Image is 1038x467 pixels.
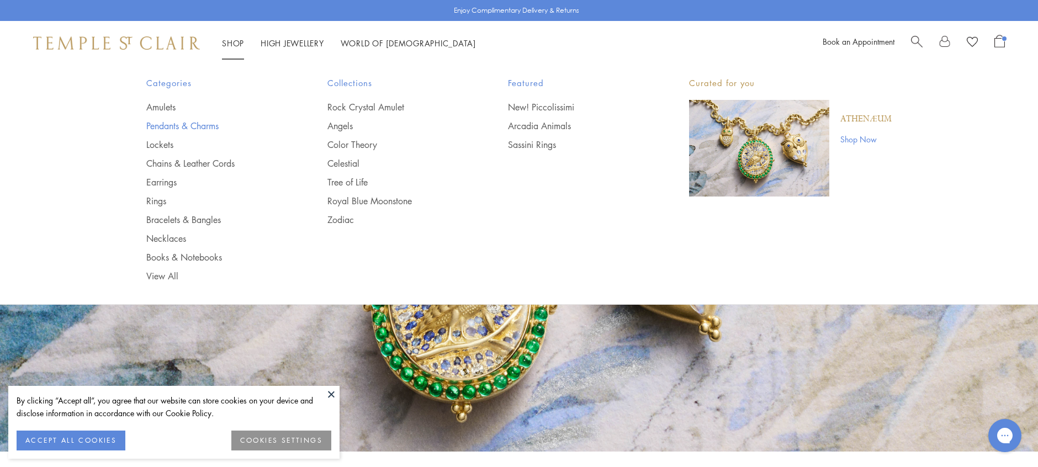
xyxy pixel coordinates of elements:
[146,101,283,113] a: Amulets
[327,214,464,226] a: Zodiac
[146,76,283,90] span: Categories
[508,139,645,151] a: Sassini Rings
[327,176,464,188] a: Tree of Life
[689,76,892,90] p: Curated for you
[823,36,894,47] a: Book an Appointment
[967,35,978,51] a: View Wishlist
[327,157,464,169] a: Celestial
[146,195,283,207] a: Rings
[983,415,1027,456] iframe: Gorgias live chat messenger
[327,139,464,151] a: Color Theory
[840,113,892,125] a: Athenæum
[17,431,125,450] button: ACCEPT ALL COOKIES
[146,232,283,245] a: Necklaces
[508,76,645,90] span: Featured
[146,120,283,132] a: Pendants & Charms
[840,133,892,145] a: Shop Now
[231,431,331,450] button: COOKIES SETTINGS
[146,270,283,282] a: View All
[454,5,579,16] p: Enjoy Complimentary Delivery & Returns
[327,195,464,207] a: Royal Blue Moonstone
[327,120,464,132] a: Angels
[222,38,244,49] a: ShopShop
[222,36,476,50] nav: Main navigation
[341,38,476,49] a: World of [DEMOGRAPHIC_DATA]World of [DEMOGRAPHIC_DATA]
[327,76,464,90] span: Collections
[146,176,283,188] a: Earrings
[146,139,283,151] a: Lockets
[508,120,645,132] a: Arcadia Animals
[994,35,1005,51] a: Open Shopping Bag
[146,157,283,169] a: Chains & Leather Cords
[261,38,324,49] a: High JewelleryHigh Jewellery
[508,101,645,113] a: New! Piccolissimi
[327,101,464,113] a: Rock Crystal Amulet
[911,35,923,51] a: Search
[17,394,331,420] div: By clicking “Accept all”, you agree that our website can store cookies on your device and disclos...
[146,214,283,226] a: Bracelets & Bangles
[146,251,283,263] a: Books & Notebooks
[33,36,200,50] img: Temple St. Clair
